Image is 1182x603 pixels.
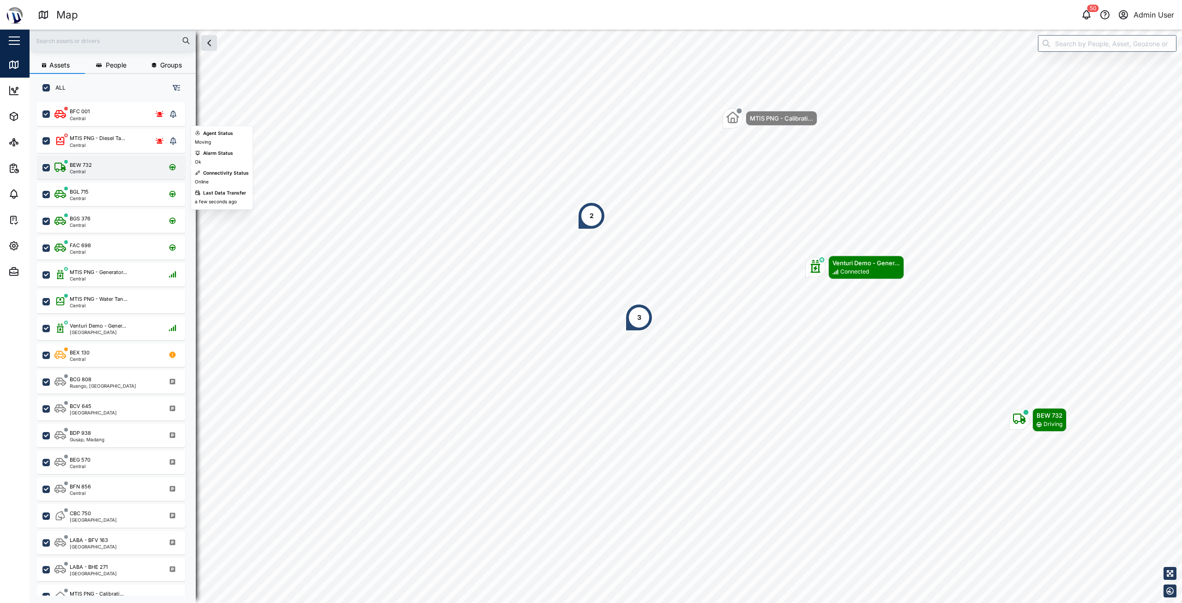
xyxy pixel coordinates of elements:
div: MTIS PNG - Calibrati... [70,590,124,598]
div: Central [70,491,91,495]
span: Groups [160,62,182,68]
div: MTIS PNG - Calibrati... [750,114,813,123]
div: Assets [24,111,53,122]
div: [GEOGRAPHIC_DATA] [70,330,126,335]
div: Admin [24,267,51,277]
img: Main Logo [5,5,25,25]
div: Admin User [1134,9,1174,21]
div: BCV 645 [70,402,91,410]
div: Venturi Demo - Gener... [70,322,126,330]
div: CBC 750 [70,510,91,518]
span: People [106,62,127,68]
button: Admin User [1117,8,1175,21]
div: Ok [195,158,201,166]
div: BGL 715 [70,188,89,196]
div: Central [70,303,127,308]
div: Map marker [723,108,817,128]
div: BEG 570 [70,456,90,464]
div: [GEOGRAPHIC_DATA] [70,410,117,415]
div: Venturi Demo - Gener... [832,258,900,268]
div: FAC 698 [70,242,91,250]
div: Central [70,143,125,147]
label: ALL [50,84,66,91]
div: Central [70,169,92,174]
div: Ruango, [GEOGRAPHIC_DATA] [70,384,136,388]
input: Search by People, Asset, Geozone or Place [1038,35,1176,52]
div: BFC 001 [70,108,90,116]
div: Map [24,60,45,70]
div: Map marker [578,202,605,230]
div: Map [56,7,78,23]
div: Gusap, Madang [70,437,104,442]
div: Settings [24,241,57,251]
div: Alarm Status [203,150,233,157]
div: [GEOGRAPHIC_DATA] [70,544,117,549]
div: BGS 376 [70,215,90,223]
div: Connectivity Status [203,170,249,177]
div: BEW 732 [70,161,92,169]
div: Connected [840,268,869,276]
div: BDP 938 [70,429,91,437]
canvas: Map [30,30,1182,603]
div: LABA - BHE 271 [70,563,108,571]
div: Central [70,464,90,469]
div: 50 [1087,5,1099,12]
div: Central [70,276,127,281]
div: Central [70,250,91,254]
div: Last Data Transfer [203,189,246,197]
input: Search assets or drivers [35,34,190,48]
div: a few seconds ago [195,198,237,206]
div: Map marker [805,256,904,279]
div: Moving [195,139,211,146]
div: BEX 130 [70,349,90,357]
div: MTIS PNG - Diesel Ta... [70,134,125,142]
div: Central [70,116,90,121]
div: Central [70,223,90,227]
div: 3 [637,312,641,323]
div: MTIS PNG - Generator... [70,268,127,276]
div: Agent Status [203,130,233,137]
div: [GEOGRAPHIC_DATA] [70,518,117,522]
div: 2 [590,211,594,221]
div: BEW 732 [1037,411,1062,420]
div: Alarms [24,189,53,199]
div: Map marker [1009,408,1067,432]
div: grid [37,99,195,596]
div: Map marker [625,304,653,331]
div: Central [70,196,89,201]
div: LABA - BFV 163 [70,536,108,544]
div: Driving [1043,420,1062,429]
div: Online [195,178,209,186]
div: Dashboard [24,85,66,96]
div: Reports [24,163,55,173]
div: [GEOGRAPHIC_DATA] [70,571,117,576]
div: BFN 856 [70,483,91,491]
div: Tasks [24,215,49,225]
div: BCG 808 [70,376,91,384]
span: Assets [49,62,70,68]
div: Central [70,357,90,361]
div: MTIS PNG - Water Tan... [70,295,127,303]
div: Sites [24,137,46,147]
